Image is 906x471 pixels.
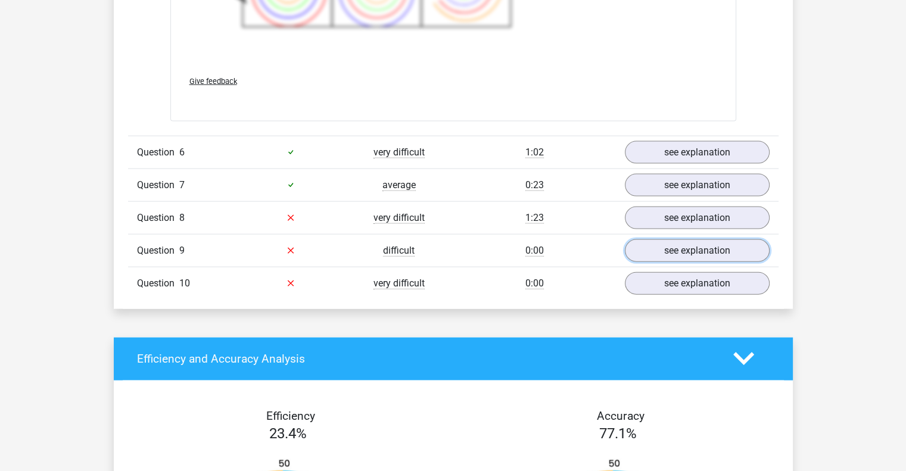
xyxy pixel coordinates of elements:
[525,245,544,257] span: 0:00
[373,277,425,289] span: very difficult
[179,212,185,223] span: 8
[373,212,425,224] span: very difficult
[179,245,185,256] span: 9
[383,245,415,257] span: difficult
[269,425,307,442] span: 23.4%
[625,239,770,262] a: see explanation
[467,409,774,423] h4: Accuracy
[179,179,185,191] span: 7
[525,179,544,191] span: 0:23
[382,179,416,191] span: average
[137,178,179,192] span: Question
[137,145,179,160] span: Question
[625,207,770,229] a: see explanation
[137,409,444,423] h4: Efficiency
[137,244,179,258] span: Question
[625,141,770,164] a: see explanation
[137,211,179,225] span: Question
[179,146,185,158] span: 6
[373,146,425,158] span: very difficult
[599,425,637,442] span: 77.1%
[137,276,179,291] span: Question
[525,146,544,158] span: 1:02
[137,352,715,366] h4: Efficiency and Accuracy Analysis
[525,277,544,289] span: 0:00
[625,272,770,295] a: see explanation
[525,212,544,224] span: 1:23
[179,277,190,289] span: 10
[189,77,237,86] span: Give feedback
[625,174,770,196] a: see explanation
